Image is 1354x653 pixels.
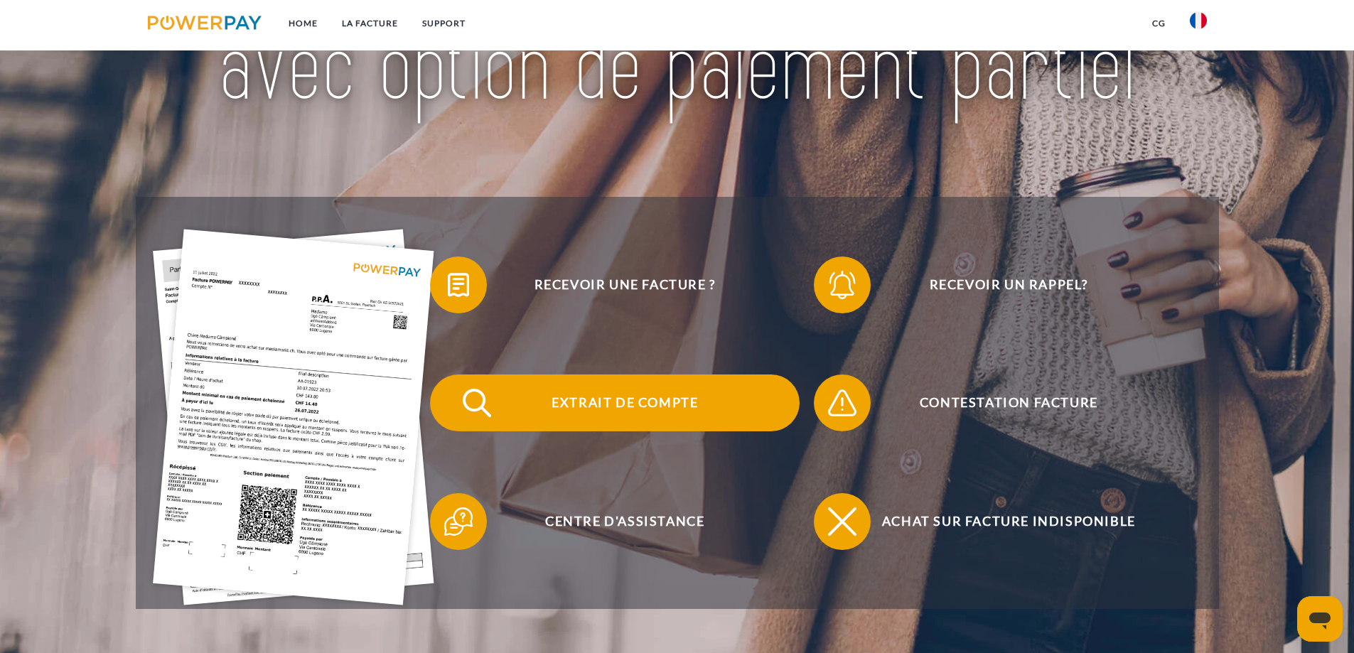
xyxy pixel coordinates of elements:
button: Achat sur facture indisponible [814,493,1183,550]
img: qb_close.svg [824,504,860,539]
img: fr [1190,12,1207,29]
span: Recevoir une facture ? [451,257,799,313]
img: qb_warning.svg [824,385,860,421]
img: qb_bill.svg [441,267,476,303]
span: Achat sur facture indisponible [834,493,1183,550]
img: qb_bell.svg [824,267,860,303]
img: logo-powerpay.svg [148,16,262,30]
img: qb_help.svg [441,504,476,539]
a: LA FACTURE [330,11,410,36]
button: Centre d'assistance [430,493,800,550]
iframe: Bouton de lancement de la fenêtre de messagerie [1297,596,1343,642]
span: Contestation Facture [834,374,1183,431]
a: Support [410,11,478,36]
span: Recevoir un rappel? [834,257,1183,313]
button: Recevoir une facture ? [430,257,800,313]
a: CG [1140,11,1178,36]
button: Extrait de compte [430,374,800,431]
span: Centre d'assistance [451,493,799,550]
img: single_invoice_powerpay_fr.jpg [153,230,434,605]
a: Home [276,11,330,36]
img: qb_search.svg [459,385,495,421]
button: Recevoir un rappel? [814,257,1183,313]
span: Extrait de compte [451,374,799,431]
button: Contestation Facture [814,374,1183,431]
